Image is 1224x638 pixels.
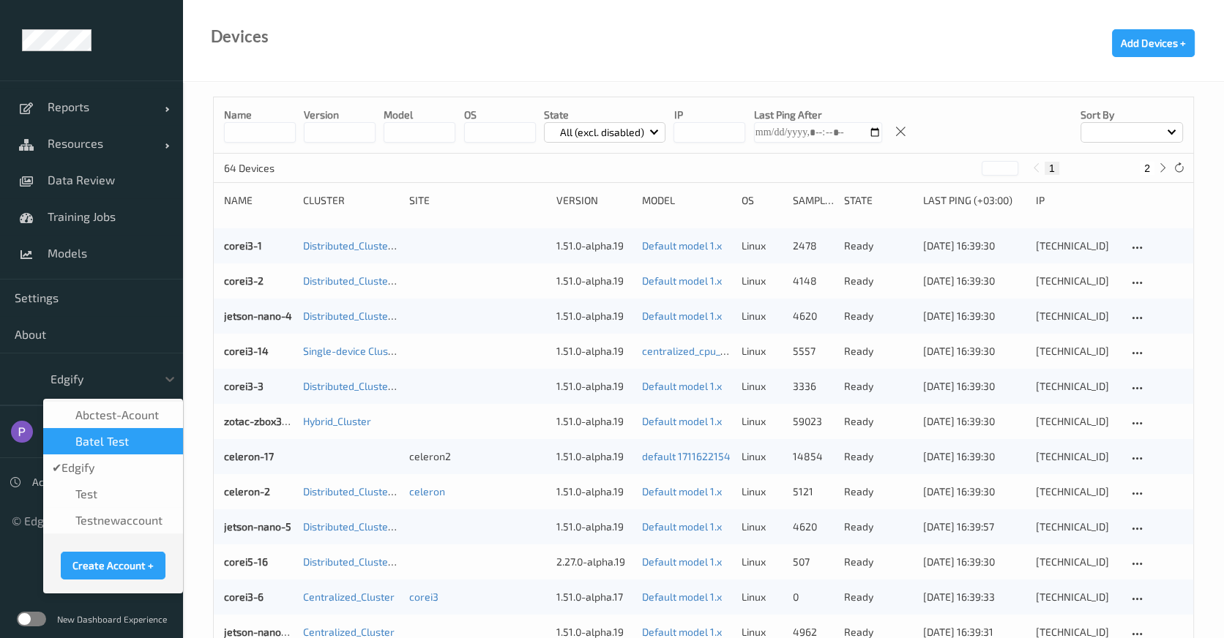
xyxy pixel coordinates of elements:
p: 64 Devices [224,161,334,176]
a: Default model 1.x [642,239,722,252]
a: Distributed_Cluster_Corei5 [303,555,427,568]
p: ready [844,309,913,323]
div: [DATE] 16:39:30 [922,379,1025,394]
a: corei3-2 [224,274,264,287]
p: OS [464,108,536,122]
p: linux [741,555,782,569]
a: corei3-3 [224,380,264,392]
a: celeron-17 [224,450,274,462]
a: Default model 1.x [642,626,722,638]
div: 59023 [793,414,834,429]
div: Model [642,193,731,208]
div: [DATE] 16:39:30 [922,309,1025,323]
a: Default model 1.x [642,555,722,568]
a: jetson-nano-13 [224,626,296,638]
p: IP [673,108,745,122]
p: model [384,108,455,122]
div: 2.27.0-alpha.19 [556,555,632,569]
a: Default model 1.x [642,274,722,287]
div: ip [1036,193,1118,208]
p: ready [844,379,913,394]
div: [DATE] 16:39:30 [922,344,1025,359]
a: Distributed_Cluster_Corei3 [303,239,427,252]
a: celeron-2 [224,485,270,498]
a: Distributed_Cluster_JetsonNano [303,309,452,322]
div: [DATE] 16:39:57 [922,519,1025,534]
a: Centralized_Cluster [303,590,395,603]
div: [TECHNICAL_ID] [1036,555,1118,569]
div: 0 [793,590,834,604]
p: linux [741,484,782,499]
p: ready [844,414,913,429]
div: [TECHNICAL_ID] [1036,484,1118,499]
p: linux [741,239,782,253]
p: ready [844,590,913,604]
a: default 1711622154 [642,450,731,462]
a: Default model 1.x [642,415,722,427]
a: corei3-6 [224,590,264,603]
a: Default model 1.x [642,485,722,498]
div: [TECHNICAL_ID] [1036,344,1118,359]
button: 2 [1140,162,1154,175]
div: 3336 [793,379,834,394]
div: [DATE] 16:39:30 [922,484,1025,499]
div: Cluster [303,193,399,208]
p: ready [844,484,913,499]
div: 1.51.0-alpha.19 [556,379,632,394]
p: Name [224,108,296,122]
div: [DATE] 16:39:33 [922,590,1025,604]
div: 4620 [793,519,834,534]
a: zotac-zbox3060-1 [224,415,308,427]
div: 2478 [793,239,834,253]
div: 1.51.0-alpha.19 [556,414,632,429]
p: Last Ping After [754,108,882,122]
a: Default model 1.x [642,380,722,392]
a: Default model 1.x [642,309,722,322]
p: linux [741,309,782,323]
div: 1.51.0-alpha.19 [556,239,632,253]
div: 14854 [793,449,834,464]
p: All (excl. disabled) [555,125,649,140]
div: Devices [211,29,269,44]
div: [TECHNICAL_ID] [1036,379,1118,394]
div: 1.51.0-alpha.19 [556,274,632,288]
p: ready [844,449,913,464]
p: ready [844,344,913,359]
a: Distributed_Cluster_Corei3 [303,380,427,392]
div: celeron2 [409,449,546,464]
div: 1.51.0-alpha.19 [556,519,632,534]
p: linux [741,344,782,359]
a: celeron [409,485,445,498]
div: [TECHNICAL_ID] [1036,414,1118,429]
a: corei5-16 [224,555,268,568]
div: 1.51.0-alpha.19 [556,344,632,359]
p: ready [844,274,913,288]
p: State [544,108,666,122]
a: corei3 [409,590,439,603]
div: Site [409,193,546,208]
p: ready [844,519,913,534]
div: version [556,193,632,208]
div: [DATE] 16:39:30 [922,555,1025,569]
a: jetson-nano-5 [224,520,291,533]
a: Hybrid_Cluster [303,415,371,427]
div: [TECHNICAL_ID] [1036,239,1118,253]
a: Single-device Cluster [303,345,402,357]
div: [DATE] 16:39:30 [922,414,1025,429]
a: corei3-1 [224,239,262,252]
div: Samples [793,193,834,208]
button: 1 [1045,162,1059,175]
div: 1.51.0-alpha.17 [556,590,632,604]
a: Distributed_Cluster_JetsonNano [303,520,452,533]
div: [DATE] 16:39:30 [922,449,1025,464]
div: [TECHNICAL_ID] [1036,309,1118,323]
p: linux [741,379,782,394]
p: ready [844,239,913,253]
div: [DATE] 16:39:30 [922,239,1025,253]
a: Default model 1.x [642,590,722,603]
p: ready [844,555,913,569]
p: linux [741,414,782,429]
button: Add Devices + [1112,29,1195,57]
div: 507 [793,555,834,569]
a: Distributed_Cluster_Celeron [303,485,433,498]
